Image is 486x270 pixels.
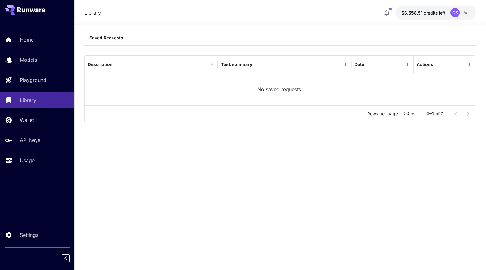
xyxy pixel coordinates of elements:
[20,56,37,64] p: Models
[20,96,36,104] p: Library
[426,111,443,117] p: 0–0 of 0
[403,60,412,69] button: Menu
[20,76,46,84] p: Playground
[84,9,101,16] nav: breadcrumb
[66,253,74,264] div: Collapse sidebar
[367,111,399,117] p: Rows per page:
[341,60,350,69] button: Menu
[365,60,373,69] button: Sort
[20,231,38,239] p: Settings
[450,8,460,17] div: CS
[20,36,34,43] p: Home
[221,62,252,67] div: Task summary
[257,86,303,93] p: No saved requests.
[401,109,416,118] div: 50
[253,60,261,69] button: Sort
[355,62,364,67] div: Date
[20,136,40,144] p: API Keys
[20,116,34,124] p: Wallet
[424,10,445,15] span: credits left
[88,62,113,67] div: Description
[465,60,473,69] button: Menu
[402,10,424,15] span: $6,558.51
[402,10,445,16] div: $6,558.50888
[20,157,35,164] p: Usage
[113,60,122,69] button: Sort
[84,9,101,16] a: Library
[208,60,216,69] button: Menu
[62,254,70,262] button: Collapse sidebar
[416,62,433,67] div: Actions
[89,35,123,41] span: Saved Requests
[395,6,476,20] button: $6,558.50888CS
